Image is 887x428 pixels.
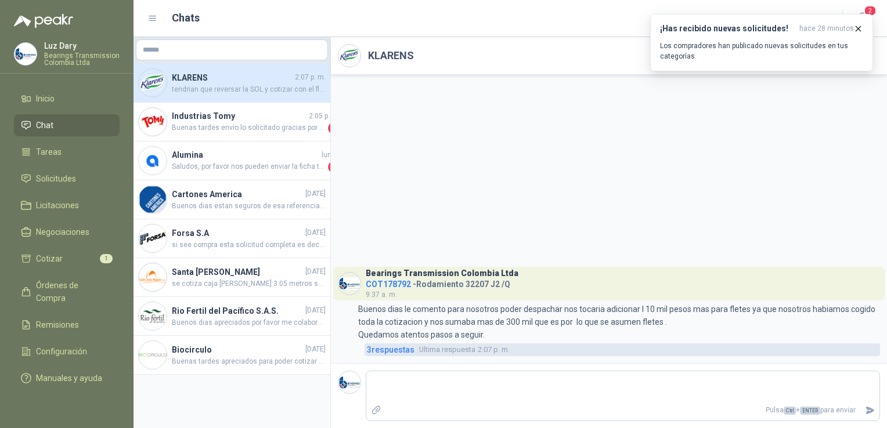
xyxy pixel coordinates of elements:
img: Company Logo [15,43,37,65]
p: Los compradores han publicado nuevas solicitudes en tus categorías. [660,41,863,61]
span: 1 [328,122,340,134]
img: Logo peakr [14,14,73,28]
span: 9:37 a. m. [366,291,397,299]
span: [DATE] [305,188,326,200]
a: 3respuestasUltima respuesta2:07 p. m. [365,343,880,356]
img: Company Logo [139,302,167,330]
h4: - Rodamiento 32207 J2 /Q [366,277,518,288]
button: ¡Has recibido nuevas solicitudes!hace 28 minutos Los compradores han publicado nuevas solicitudes... [650,14,873,71]
img: Company Logo [139,147,167,175]
p: Bearings Transmission Colombia Ltda [44,52,120,66]
span: [DATE] [305,266,326,277]
a: Tareas [14,141,120,163]
h4: KLARENS [172,71,293,84]
span: Licitaciones [36,199,79,212]
label: Adjuntar archivos [366,400,386,420]
a: Cotizar1 [14,248,120,270]
a: Company LogoSanta [PERSON_NAME][DATE]se cotiza caja [PERSON_NAME] 3.05 metros se cotizan 10 cajas... [134,258,330,297]
span: 2:07 p. m. [419,344,510,356]
span: ENTER [800,407,820,415]
span: 2:05 p. m. [309,111,340,122]
a: Company LogoKLARENS2:07 p. m.tendrian que reversar la SOL y cotizar con el flete [134,64,330,103]
h4: Alumina [172,148,319,161]
span: Manuales y ayuda [36,372,102,385]
a: Negociaciones [14,221,120,243]
a: Chat [14,114,120,136]
img: Company Logo [139,263,167,291]
h1: Chats [172,10,200,26]
a: Company LogoIndustrias Tomy2:05 p. m.Buenas tardes envio lo solicitado gracias por contar con nos... [134,103,330,142]
span: Buenos dias apreciados por favor me colaboran con la foto de la placa del motor para poder cotiza... [172,317,326,328]
span: Órdenes de Compra [36,279,109,304]
img: Company Logo [139,224,167,252]
span: hace 28 minutos [799,24,854,34]
span: 2 [864,5,877,16]
h4: Biocirculo [172,343,303,356]
button: Enviar [860,400,879,420]
span: Cotizar [36,252,63,265]
a: Configuración [14,340,120,362]
span: Negociaciones [36,226,89,238]
img: Company Logo [338,371,360,393]
a: Solicitudes [14,168,120,190]
span: 1 [328,161,340,173]
span: Remisiones [36,318,79,331]
span: se cotiza caja [PERSON_NAME] 3.05 metros se cotizan 10 cajas y se da valor es por metro . [172,278,326,289]
p: Luz Dary [44,42,120,50]
a: Company LogoAluminalunesSaludos, por favor nos pueden enviar la ficha técnica del motor ofrecido,... [134,142,330,180]
span: Saludos, por favor nos pueden enviar la ficha técnica del motor ofrecido, también quisiera confir... [172,161,326,173]
a: Company LogoForsa S.A[DATE]si see compra esta solicitud completa es decir el rod LBE 25NUU y los ... [134,219,330,258]
img: Company Logo [338,273,360,295]
span: Buenos dias estan seguros de esa referencia ya que no sale en ninguna marca quedamos atentos a su... [172,201,326,212]
h3: ¡Has recibido nuevas solicitudes! [660,24,795,34]
a: Company LogoBiocirculo[DATE]Buenas tardes apreciados para poder cotizar esto necesitaria una foto... [134,336,330,375]
h2: KLARENS [368,48,414,64]
h4: Forsa S.A [172,227,303,240]
a: Company LogoCartones America[DATE]Buenos dias estan seguros de esa referencia ya que no sale en n... [134,180,330,219]
img: Company Logo [338,45,360,67]
span: lunes [322,150,340,161]
span: Ultima respuesta [419,344,475,356]
img: Company Logo [139,108,167,136]
img: Company Logo [139,69,167,97]
span: COT178792 [366,280,411,289]
span: Solicitudes [36,172,76,185]
a: Manuales y ayuda [14,367,120,389]
span: [DATE] [305,227,326,238]
span: Tareas [36,146,62,158]
img: Company Logo [139,186,167,213]
a: Licitaciones [14,194,120,216]
h4: Cartones America [172,188,303,201]
p: Buenos dias le comento para nosotros poder despachar nos tocaria adicionar l 10 mil pesos mas par... [358,303,881,341]
h4: Industrias Tomy [172,110,307,122]
span: Ctrl [784,407,796,415]
button: 2 [852,8,873,29]
img: Company Logo [139,341,167,369]
span: Buenas tardes apreciados para poder cotizar esto necesitaria una foto de la placa del Motor. . Qu... [172,356,326,367]
span: 2:07 p. m. [295,72,326,83]
a: Remisiones [14,314,120,336]
h3: Bearings Transmission Colombia Ltda [366,270,518,277]
p: Pulsa + para enviar [386,400,861,420]
a: Órdenes de Compra [14,274,120,309]
span: Buenas tardes envio lo solicitado gracias por contar con nosotros. [172,122,326,134]
span: 1 [100,254,113,263]
a: Inicio [14,88,120,110]
span: si see compra esta solicitud completa es decir el rod LBE 25NUU y los [MEDICAL_DATA] asumimos fle... [172,240,326,251]
a: Company LogoRio Fertil del Pacífico S.A.S.[DATE]Buenos dias apreciados por favor me colaboran con... [134,297,330,336]
span: Inicio [36,92,55,105]
span: [DATE] [305,344,326,355]
span: Chat [36,119,53,132]
h4: Santa [PERSON_NAME] [172,266,303,278]
span: tendrian que reversar la SOL y cotizar con el flete [172,84,326,95]
span: Configuración [36,345,87,358]
span: [DATE] [305,305,326,316]
h4: Rio Fertil del Pacífico S.A.S. [172,304,303,317]
span: 3 respuesta s [367,343,414,356]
